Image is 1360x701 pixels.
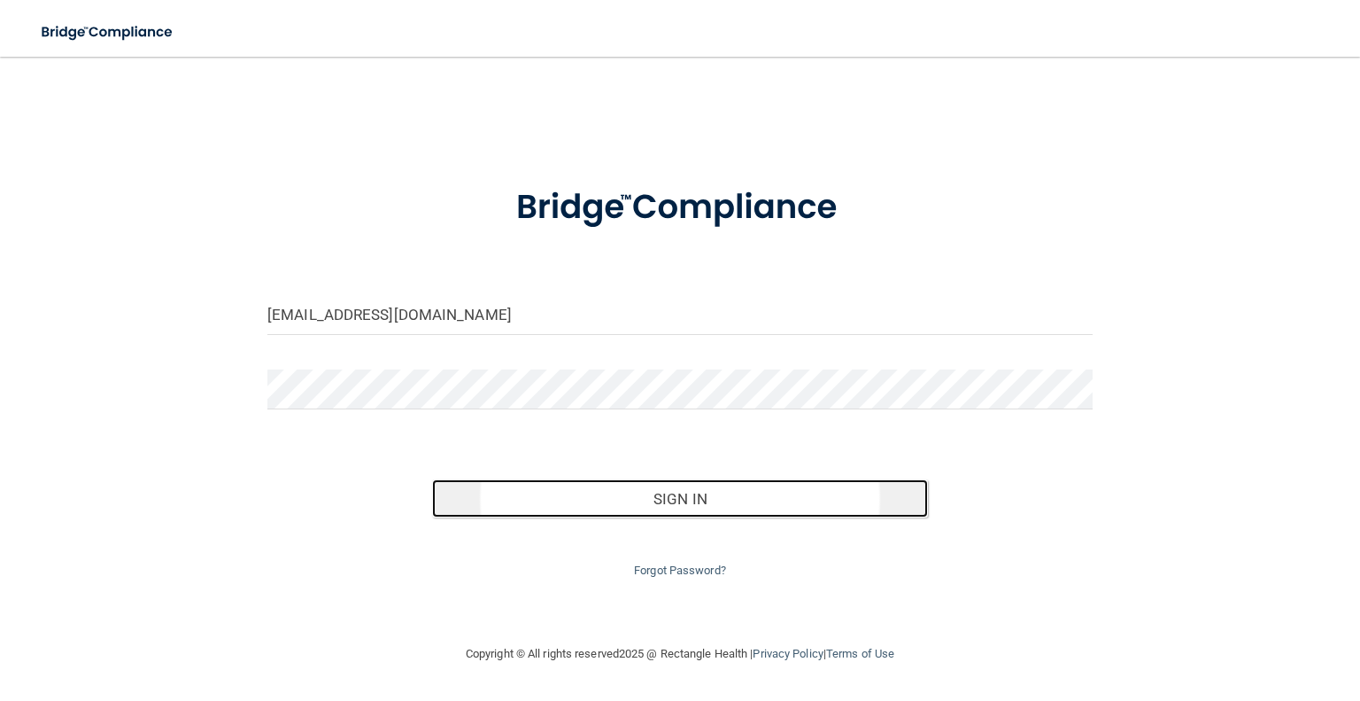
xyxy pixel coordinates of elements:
[27,14,189,51] img: bridge_compliance_login_screen.278c3ca4.svg
[826,647,894,660] a: Terms of Use
[1055,576,1339,646] iframe: Drift Widget Chat Controller
[634,564,726,577] a: Forgot Password?
[432,479,927,518] button: Sign In
[753,647,823,660] a: Privacy Policy
[357,626,1003,682] div: Copyright © All rights reserved 2025 @ Rectangle Health | |
[267,295,1093,335] input: Email
[481,163,880,253] img: bridge_compliance_login_screen.278c3ca4.svg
